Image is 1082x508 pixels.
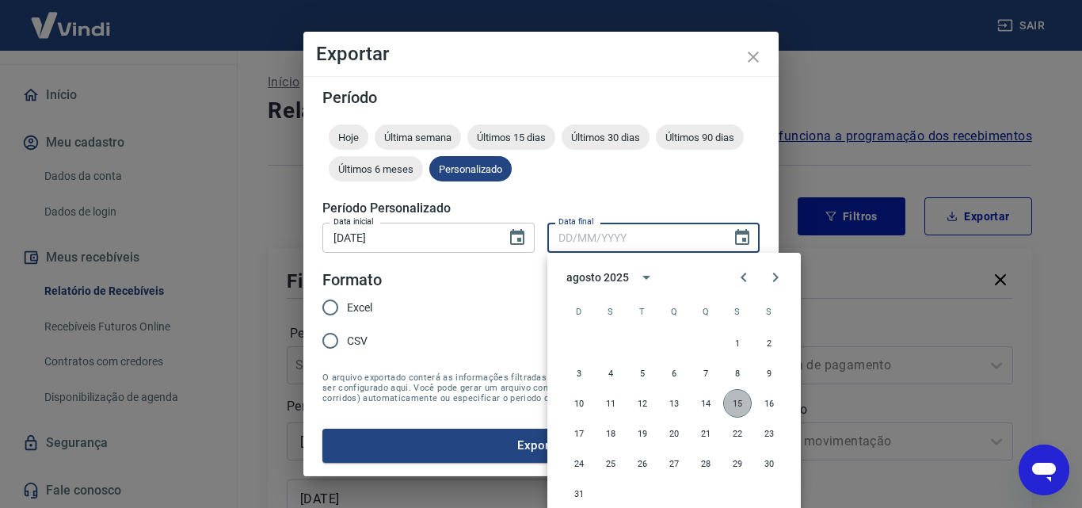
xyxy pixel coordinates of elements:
[723,329,752,357] button: 1
[723,389,752,418] button: 15
[558,216,594,227] label: Data final
[565,419,593,448] button: 17
[322,90,760,105] h5: Período
[347,333,368,349] span: CSV
[660,359,688,388] button: 6
[1019,445,1069,495] iframe: Botão para abrir a janela de mensagens
[734,38,772,76] button: close
[322,269,382,292] legend: Formato
[628,296,657,327] span: terça-feira
[329,163,423,175] span: Últimos 6 meses
[596,419,625,448] button: 18
[467,124,555,150] div: Últimos 15 dias
[755,389,783,418] button: 16
[628,389,657,418] button: 12
[565,479,593,508] button: 31
[547,223,720,252] input: DD/MM/YYYY
[329,124,368,150] div: Hoje
[562,132,650,143] span: Últimos 30 dias
[760,262,791,293] button: Next month
[755,296,783,327] span: sábado
[633,264,660,291] button: calendar view is open, switch to year view
[322,372,760,403] span: O arquivo exportado conterá as informações filtradas na tela anterior com exceção do período que ...
[656,124,744,150] div: Últimos 90 dias
[660,419,688,448] button: 20
[723,449,752,478] button: 29
[755,449,783,478] button: 30
[755,359,783,388] button: 9
[596,389,625,418] button: 11
[628,449,657,478] button: 26
[691,296,720,327] span: quinta-feira
[691,419,720,448] button: 21
[565,389,593,418] button: 10
[375,132,461,143] span: Última semana
[728,262,760,293] button: Previous month
[329,132,368,143] span: Hoje
[467,132,555,143] span: Últimos 15 dias
[660,389,688,418] button: 13
[329,156,423,181] div: Últimos 6 meses
[628,359,657,388] button: 5
[322,223,495,252] input: DD/MM/YYYY
[316,44,766,63] h4: Exportar
[322,201,760,216] h5: Período Personalizado
[596,296,625,327] span: segunda-feira
[429,163,512,175] span: Personalizado
[562,124,650,150] div: Últimos 30 dias
[691,389,720,418] button: 14
[691,449,720,478] button: 28
[755,419,783,448] button: 23
[565,296,593,327] span: domingo
[375,124,461,150] div: Última semana
[656,132,744,143] span: Últimos 90 dias
[501,222,533,254] button: Choose date, selected date is 30 de jul de 2025
[660,296,688,327] span: quarta-feira
[723,296,752,327] span: sexta-feira
[596,449,625,478] button: 25
[565,449,593,478] button: 24
[691,359,720,388] button: 7
[429,156,512,181] div: Personalizado
[660,449,688,478] button: 27
[755,329,783,357] button: 2
[723,359,752,388] button: 8
[628,419,657,448] button: 19
[723,419,752,448] button: 22
[322,429,760,462] button: Exportar
[347,300,372,316] span: Excel
[726,222,758,254] button: Choose date
[333,216,374,227] label: Data inicial
[566,269,628,286] div: agosto 2025
[565,359,593,388] button: 3
[596,359,625,388] button: 4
